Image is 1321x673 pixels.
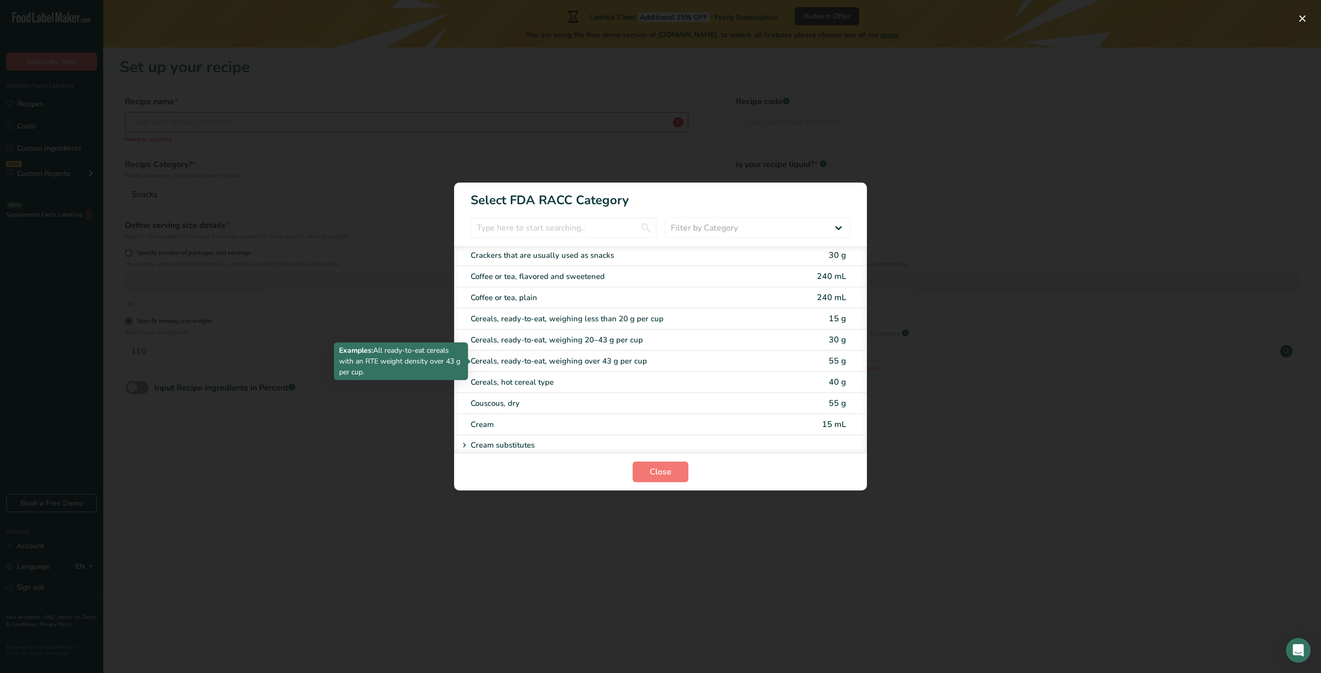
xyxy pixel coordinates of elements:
[1286,638,1311,663] div: Open Intercom Messenger
[829,313,846,324] span: 15 g
[471,419,764,431] div: Cream
[471,439,535,452] p: Cream substitutes
[339,345,463,377] p: All ready-to-eat cereals with an RTE weight density over 43 g per cup.
[829,250,846,261] span: 30 g
[471,334,764,346] div: Cereals, ready-to-eat, weighing 20–43 g per cup
[822,419,846,430] span: 15 mL
[829,376,846,388] span: 40 g
[817,292,846,303] span: 240 mL
[471,271,764,283] div: Coffee or tea, flavored and sweetened
[829,334,846,346] span: 30 g
[471,398,764,409] div: Couscous, dry
[471,355,764,367] div: Cereals, ready-to-eat, weighing over 43 g per cup
[817,271,846,282] span: 240 mL
[633,462,688,482] button: Close
[471,376,764,388] div: Cereals, hot cereal type
[454,183,867,209] h1: Select FDA RACC Category
[829,355,846,367] span: 55 g
[471,292,764,304] div: Coffee or tea, plain
[339,346,373,355] b: Examples:
[471,313,764,325] div: Cereals, ready-to-eat, weighing less than 20 g per cup
[829,398,846,409] span: 55 g
[471,250,764,261] div: Crackers that are usually used as snacks
[471,218,656,238] input: Type here to start searching..
[650,466,671,478] span: Close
